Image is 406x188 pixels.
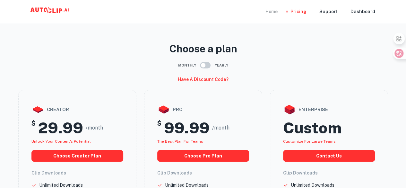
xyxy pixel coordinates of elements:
[86,124,103,132] span: /month
[31,169,123,176] h6: Clip Downloads
[283,150,375,162] button: Contact us
[215,63,228,68] span: Yearly
[157,139,203,144] span: The best plan for teams
[31,139,91,144] span: Unlock your Content's potential
[157,119,161,137] h5: $
[212,124,229,132] span: /month
[31,103,123,116] div: creator
[283,119,341,137] h2: Custom
[283,139,336,144] span: Customize for large teams
[157,169,249,176] h6: Clip Downloads
[18,41,388,57] p: Choose a plan
[157,150,249,162] button: choose pro plan
[157,103,249,116] div: pro
[31,119,36,137] h5: $
[164,119,210,137] h2: 99.99
[178,63,196,68] span: Monthly
[31,150,123,162] button: choose creator plan
[283,169,375,176] h6: Clip Downloads
[175,74,231,85] button: Have a discount code?
[178,76,229,83] h6: Have a discount code?
[283,103,375,116] div: enterprise
[38,119,83,137] h2: 29.99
